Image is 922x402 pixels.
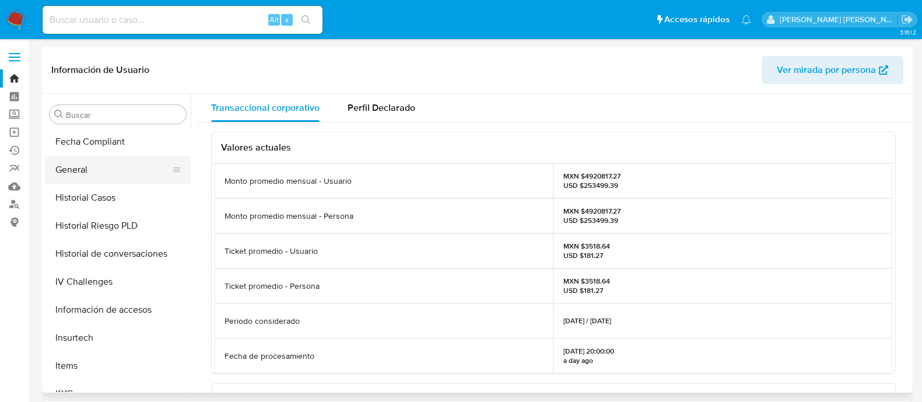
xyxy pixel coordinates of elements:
span: Transaccional corporativo [211,101,320,114]
button: Historial de conversaciones [45,240,191,268]
span: Perfil Declarado [348,101,415,114]
p: Fecha de procesamiento [225,351,314,362]
span: s [285,14,289,25]
a: Salir [901,13,913,26]
p: [DATE] / [DATE] [563,316,611,326]
h1: Información de Usuario [51,64,149,76]
h3: Valores actuales [221,142,886,153]
button: Fecha Compliant [45,128,191,156]
span: Ver mirada por persona [777,56,876,84]
p: Monto promedio mensual - Persona [225,211,353,222]
p: Periodo considerado [225,316,300,327]
button: IV Challenges [45,268,191,296]
button: Buscar [54,110,64,119]
button: Información de accesos [45,296,191,324]
p: Ticket promedio - Persona [225,281,320,292]
a: Notificaciones [741,15,751,25]
p: MXN $4920817.27 USD $253499.39 [563,207,620,225]
button: Ver mirada por persona [762,56,903,84]
span: Alt [269,14,279,25]
input: Buscar usuario o caso... [43,12,322,27]
p: MXN $3518.64 USD $181.27 [563,277,610,295]
button: Items [45,352,191,380]
p: Monto promedio mensual - Usuario [225,176,352,187]
input: Buscar [66,110,181,120]
button: General [45,156,181,184]
button: Historial Casos [45,184,191,212]
p: Ticket promedio - Usuario [225,246,318,257]
button: search-icon [294,12,318,28]
button: Insurtech [45,324,191,352]
button: Historial Riesgo PLD [45,212,191,240]
p: [DATE] 20:00:00 a day ago [563,347,614,365]
p: MXN $3518.64 USD $181.27 [563,242,610,260]
span: Accesos rápidos [664,13,730,26]
p: anamaria.arriagasanchez@mercadolibre.com.mx [780,14,898,25]
p: MXN $4920817.27 USD $253499.39 [563,172,620,190]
